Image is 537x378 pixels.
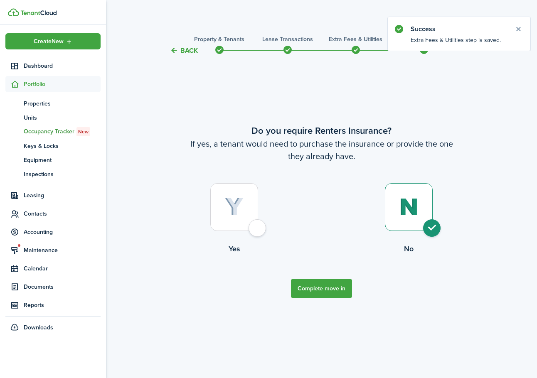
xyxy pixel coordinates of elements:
img: TenantCloud [8,8,19,16]
h3: Property & Tenants [194,35,244,44]
span: Contacts [24,209,101,218]
span: Inspections [24,170,101,179]
button: Back [170,46,198,55]
a: Dashboard [5,58,101,74]
span: Units [24,113,101,122]
a: Reports [5,297,101,313]
span: Portfolio [24,80,101,88]
span: Documents [24,282,101,291]
a: Inspections [5,167,101,181]
span: Equipment [24,156,101,164]
span: Calendar [24,264,101,273]
button: Complete move in [291,279,352,298]
span: Dashboard [24,61,101,70]
a: Equipment [5,153,101,167]
wizard-step-header-title: Do you require Renters Insurance? [147,124,496,137]
span: Properties [24,99,101,108]
img: No (selected) [399,198,419,216]
a: Units [5,110,101,125]
control-radio-card-title: No [322,243,496,254]
control-radio-card-title: Yes [147,243,322,254]
notify-title: Success [411,24,506,34]
span: New [78,128,89,135]
span: Leasing [24,191,101,200]
a: Occupancy TrackerNew [5,125,101,139]
img: Yes [225,198,244,216]
notify-body: Extra Fees & Utilities step is saved. [388,36,530,51]
h3: Lease Transactions [262,35,313,44]
button: Close notify [512,23,524,35]
span: Create New [34,39,64,44]
span: Maintenance [24,246,101,255]
a: Keys & Locks [5,139,101,153]
wizard-step-header-description: If yes, a tenant would need to purchase the insurance or provide the one they already have. [147,137,496,162]
span: Keys & Locks [24,142,101,150]
span: Accounting [24,228,101,236]
img: TenantCloud [20,10,57,15]
span: Downloads [24,323,53,332]
h3: Extra fees & Utilities [329,35,382,44]
span: Occupancy Tracker [24,127,101,136]
span: Reports [24,301,101,309]
a: Properties [5,96,101,110]
button: Open menu [5,33,101,49]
